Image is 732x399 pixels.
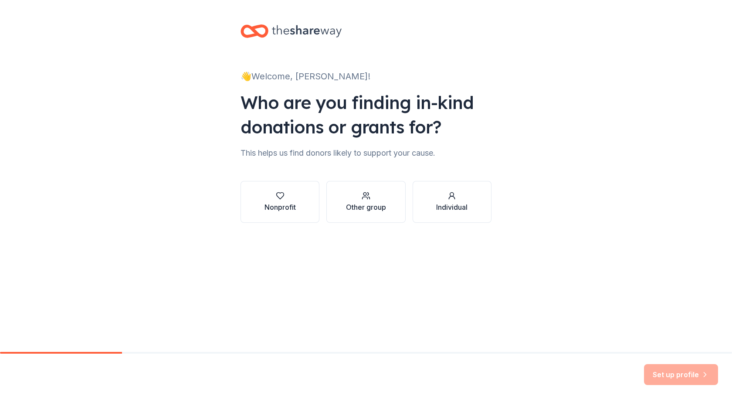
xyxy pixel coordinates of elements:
[264,202,296,212] div: Nonprofit
[436,202,468,212] div: Individual
[346,202,386,212] div: Other group
[326,181,405,223] button: Other group
[241,146,491,160] div: This helps us find donors likely to support your cause.
[241,69,491,83] div: 👋 Welcome, [PERSON_NAME]!
[413,181,491,223] button: Individual
[241,181,319,223] button: Nonprofit
[241,90,491,139] div: Who are you finding in-kind donations or grants for?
